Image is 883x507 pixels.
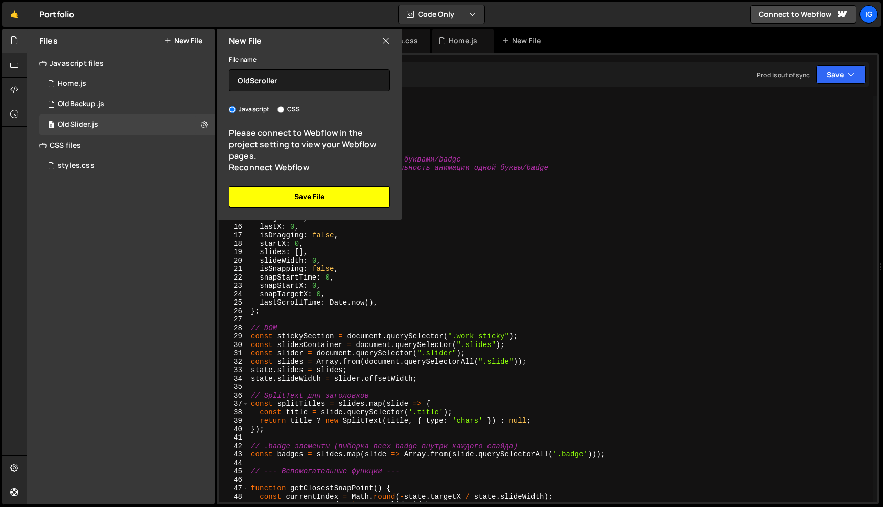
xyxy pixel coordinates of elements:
div: Home.js [58,79,86,88]
div: 38 [219,408,249,417]
div: 46 [219,476,249,485]
div: 24 [219,290,249,299]
div: OldSlider.js [58,120,98,129]
div: OldBackup.js [58,100,104,109]
div: Home.js [449,36,477,46]
div: 14577/44351.js [39,94,215,114]
div: Javascript files [27,53,215,74]
input: CSS [277,106,284,113]
div: styles.css [58,161,95,170]
label: CSS [277,104,300,114]
div: 41 [219,433,249,442]
div: 28 [219,324,249,333]
div: 39 [219,417,249,425]
a: Connect to Webflow [750,5,856,24]
div: 19 [219,248,249,257]
div: 40 [219,425,249,434]
label: File name [229,55,257,65]
a: Ig [859,5,878,24]
div: Please connect to Webflow in the project setting to view your Webflow pages. [229,127,390,173]
div: 21 [219,265,249,273]
div: 29 [219,332,249,341]
div: 42 [219,442,249,451]
div: New File [502,36,545,46]
div: 31 [219,349,249,358]
div: 35 [219,383,249,391]
div: 48 [219,493,249,501]
div: 25 [219,298,249,307]
div: 32 [219,358,249,366]
div: 44 [219,459,249,468]
div: 26 [219,307,249,316]
div: 17 [219,231,249,240]
div: 47 [219,484,249,493]
h2: New File [229,35,262,47]
div: 43 [219,450,249,459]
h2: Files [39,35,58,47]
span: 0 [48,122,54,130]
input: Name [229,69,390,91]
input: Javascript [229,106,236,113]
div: 23 [219,282,249,290]
div: OldSlider.js [39,114,215,135]
div: 22 [219,273,249,282]
button: Save File [229,186,390,208]
div: 37 [219,400,249,408]
div: 18 [219,240,249,248]
a: 🤙 [2,2,27,27]
div: 27 [219,315,249,324]
div: 45 [219,467,249,476]
div: 30 [219,341,249,350]
div: CSS files [27,135,215,155]
div: 36 [219,391,249,400]
div: 20 [219,257,249,265]
label: Javascript [229,104,270,114]
button: Save [816,65,866,84]
div: 34 [219,375,249,383]
div: 14577/44352.css [39,155,215,176]
button: New File [164,37,202,45]
div: 16 [219,223,249,232]
a: Reconnect Webflow [229,162,310,173]
div: 14577/37696.js [39,74,215,94]
div: 33 [219,366,249,375]
div: Prod is out of sync [757,71,810,79]
button: Code Only [399,5,484,24]
div: Portfolio [39,8,74,20]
